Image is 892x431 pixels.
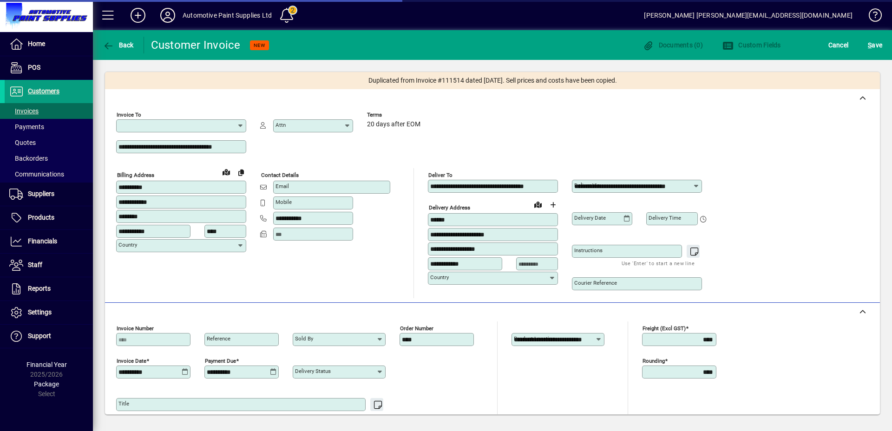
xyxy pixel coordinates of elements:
[574,215,606,221] mat-label: Delivery date
[103,41,134,49] span: Back
[722,41,781,49] span: Custom Fields
[5,56,93,79] a: POS
[9,155,48,162] span: Backorders
[151,38,241,52] div: Customer Invoice
[862,2,880,32] a: Knowledge Base
[207,335,230,342] mat-label: Reference
[5,277,93,300] a: Reports
[28,87,59,95] span: Customers
[5,183,93,206] a: Suppliers
[9,107,39,115] span: Invoices
[868,38,882,52] span: ave
[9,170,64,178] span: Communications
[28,190,54,197] span: Suppliers
[400,325,433,332] mat-label: Order number
[5,119,93,135] a: Payments
[649,215,681,221] mat-label: Delivery time
[9,139,36,146] span: Quotes
[183,8,272,23] div: Automotive Paint Supplies Ltd
[305,411,378,422] mat-hint: Use 'Enter' to start a new line
[275,122,286,128] mat-label: Attn
[5,230,93,253] a: Financials
[828,38,849,52] span: Cancel
[205,358,236,364] mat-label: Payment due
[5,325,93,348] a: Support
[153,7,183,24] button: Profile
[368,76,617,85] span: Duplicated from Invoice #111514 dated [DATE]. Sell prices and costs have been copied.
[5,206,93,229] a: Products
[574,247,603,254] mat-label: Instructions
[5,150,93,166] a: Backorders
[574,280,617,286] mat-label: Courier Reference
[545,197,560,212] button: Choose address
[28,64,40,71] span: POS
[9,123,44,131] span: Payments
[5,301,93,324] a: Settings
[275,199,292,205] mat-label: Mobile
[28,332,51,340] span: Support
[118,242,137,248] mat-label: Country
[295,335,313,342] mat-label: Sold by
[866,37,885,53] button: Save
[643,325,686,332] mat-label: Freight (excl GST)
[868,41,872,49] span: S
[118,400,129,407] mat-label: Title
[5,33,93,56] a: Home
[5,166,93,182] a: Communications
[26,361,67,368] span: Financial Year
[622,258,695,268] mat-hint: Use 'Enter' to start a new line
[100,37,136,53] button: Back
[430,274,449,281] mat-label: Country
[295,368,331,374] mat-label: Delivery status
[117,111,141,118] mat-label: Invoice To
[514,335,555,342] mat-label: Product location
[5,254,93,277] a: Staff
[531,197,545,212] a: View on map
[367,112,423,118] span: Terms
[5,135,93,150] a: Quotes
[28,40,45,47] span: Home
[28,237,57,245] span: Financials
[574,182,600,189] mat-label: Deliver via
[34,380,59,388] span: Package
[93,37,144,53] app-page-header-button: Back
[28,308,52,316] span: Settings
[28,261,42,268] span: Staff
[367,121,420,128] span: 20 days after EOM
[219,164,234,179] a: View on map
[826,37,851,53] button: Cancel
[428,172,453,178] mat-label: Deliver To
[5,103,93,119] a: Invoices
[28,285,51,292] span: Reports
[117,325,154,332] mat-label: Invoice number
[640,37,705,53] button: Documents (0)
[643,358,665,364] mat-label: Rounding
[28,214,54,221] span: Products
[254,42,265,48] span: NEW
[643,41,703,49] span: Documents (0)
[644,8,853,23] div: [PERSON_NAME] [PERSON_NAME][EMAIL_ADDRESS][DOMAIN_NAME]
[117,358,146,364] mat-label: Invoice date
[234,165,249,180] button: Copy to Delivery address
[275,183,289,189] mat-label: Email
[720,37,783,53] button: Custom Fields
[123,7,153,24] button: Add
